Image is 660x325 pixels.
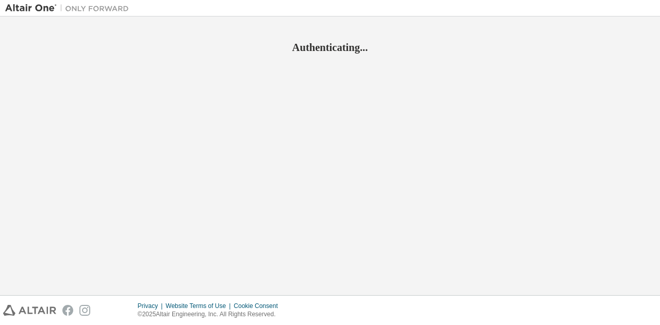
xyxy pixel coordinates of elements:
[5,3,134,13] img: Altair One
[3,305,56,316] img: altair_logo.svg
[5,41,655,54] h2: Authenticating...
[166,302,234,310] div: Website Terms of Use
[79,305,90,316] img: instagram.svg
[138,310,284,319] p: © 2025 Altair Engineering, Inc. All Rights Reserved.
[62,305,73,316] img: facebook.svg
[234,302,284,310] div: Cookie Consent
[138,302,166,310] div: Privacy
